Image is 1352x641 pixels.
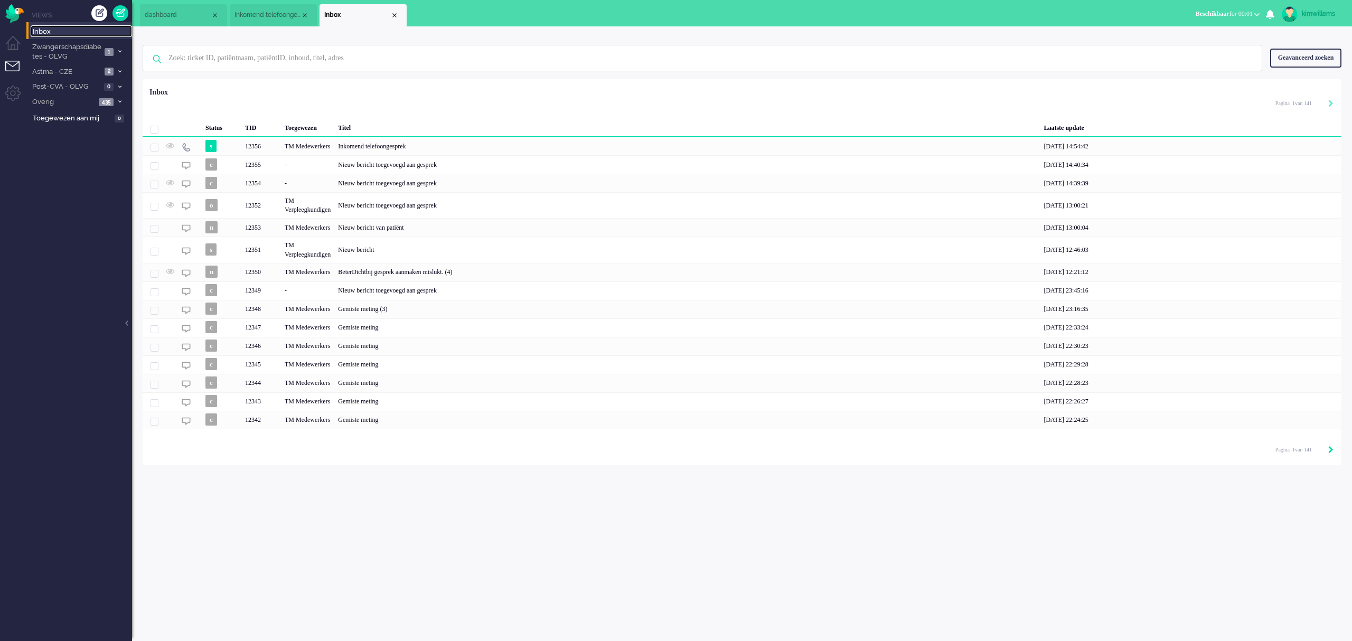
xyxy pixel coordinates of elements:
[182,269,191,278] img: ic_chat_grey.svg
[334,392,1040,411] div: Gemiste meting
[241,218,281,237] div: 12353
[182,398,191,407] img: ic_chat_grey.svg
[182,324,191,333] img: ic_chat_grey.svg
[1040,300,1341,318] div: [DATE] 23:16:35
[145,11,211,20] span: dashboard
[5,4,24,23] img: flow_omnibird.svg
[281,174,334,192] div: -
[1040,337,1341,355] div: [DATE] 22:30:23
[281,137,334,155] div: TM Medewerkers
[5,36,29,60] li: Dashboard menu
[241,116,281,137] div: TID
[104,83,114,91] span: 0
[334,137,1040,155] div: Inkomend telefoongesprek
[31,112,132,124] a: Toegewezen aan mij 0
[205,221,218,233] span: n
[1189,6,1266,22] button: Beschikbaarfor 00:01
[281,192,334,218] div: TM Verpleegkundigen
[1040,374,1341,392] div: [DATE] 22:28:23
[230,4,317,26] li: 12356
[241,155,281,174] div: 12355
[1040,137,1341,155] div: [DATE] 14:54:42
[143,411,1341,429] div: 12342
[143,355,1341,374] div: 12345
[143,318,1341,337] div: 12347
[205,376,217,389] span: c
[182,380,191,389] img: ic_chat_grey.svg
[205,358,217,370] span: c
[334,281,1040,300] div: Nieuw bericht toegevoegd aan gesprek
[281,355,334,374] div: TM Medewerkers
[241,192,281,218] div: 12352
[1040,174,1341,192] div: [DATE] 14:39:39
[234,11,301,20] span: Inkomend telefoongesprek
[143,281,1341,300] div: 12349
[5,7,24,15] a: Omnidesk
[143,300,1341,318] div: 12348
[143,174,1341,192] div: 12354
[281,237,334,262] div: TM Verpleegkundigen
[143,237,1341,262] div: 12351
[205,284,217,296] span: c
[91,5,107,21] div: Creëer ticket
[241,281,281,300] div: 12349
[115,115,124,122] span: 0
[1280,6,1341,22] a: kimwillems
[334,355,1040,374] div: Gemiste meting
[5,61,29,84] li: Tickets menu
[334,218,1040,237] div: Nieuw bericht van patiënt
[182,361,191,370] img: ic_chat_grey.svg
[324,11,390,20] span: Inbox
[241,263,281,281] div: 12350
[241,137,281,155] div: 12356
[334,192,1040,218] div: Nieuw bericht toegevoegd aan gesprek
[31,67,101,77] span: Astma - CZE
[241,237,281,262] div: 12351
[182,247,191,256] img: ic_chat_grey.svg
[320,4,407,26] li: View
[334,174,1040,192] div: Nieuw bericht toegevoegd aan gesprek
[1270,49,1341,67] div: Geavanceerd zoeken
[211,11,219,20] div: Close tab
[281,318,334,337] div: TM Medewerkers
[143,155,1341,174] div: 12355
[281,337,334,355] div: TM Medewerkers
[143,218,1341,237] div: 12353
[31,82,101,92] span: Post-CVA - OLVG
[205,177,217,189] span: c
[143,337,1341,355] div: 12346
[143,263,1341,281] div: 12350
[205,199,218,211] span: o
[241,174,281,192] div: 12354
[1040,281,1341,300] div: [DATE] 23:45:16
[281,392,334,411] div: TM Medewerkers
[334,237,1040,262] div: Nieuw bericht
[1040,411,1341,429] div: [DATE] 22:24:25
[33,114,111,124] span: Toegewezen aan mij
[1196,10,1253,17] span: for 00:01
[205,303,217,315] span: c
[241,300,281,318] div: 12348
[1040,192,1341,218] div: [DATE] 13:00:21
[205,140,217,152] span: s
[182,417,191,426] img: ic_chat_grey.svg
[143,45,171,73] img: ic-search-icon.svg
[205,413,217,426] span: c
[143,392,1341,411] div: 12343
[1196,10,1229,17] span: Beschikbaar
[143,192,1341,218] div: 12352
[281,218,334,237] div: TM Medewerkers
[1290,100,1295,107] input: Page
[1040,116,1341,137] div: Laatste update
[241,374,281,392] div: 12344
[31,25,132,37] a: Inbox
[334,116,1040,137] div: Titel
[205,158,217,171] span: c
[281,300,334,318] div: TM Medewerkers
[31,42,101,62] span: Zwangerschapsdiabetes - OLVG
[205,243,217,256] span: s
[281,155,334,174] div: -
[281,374,334,392] div: TM Medewerkers
[1275,95,1334,111] div: Pagination
[281,281,334,300] div: -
